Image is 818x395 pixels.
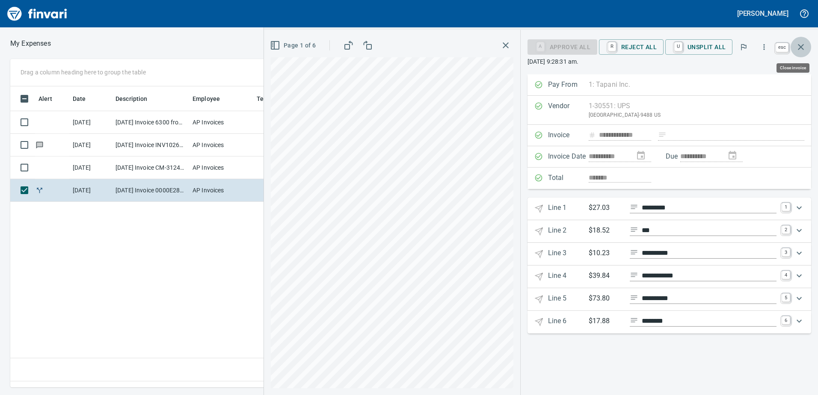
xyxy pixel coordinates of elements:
button: Page 1 of 6 [268,38,319,53]
a: 4 [782,271,790,279]
button: [PERSON_NAME] [735,7,791,20]
p: Line 3 [548,248,589,260]
img: Finvari [5,3,69,24]
p: Line 5 [548,293,589,306]
td: [DATE] [69,179,112,202]
p: $10.23 [589,248,623,259]
span: Unsplit All [672,40,726,54]
span: Alert [39,94,63,104]
td: [DATE] Invoice CM-3124323 from United Site Services (1-11055) [112,156,189,179]
p: $18.52 [589,225,623,236]
a: 2 [782,225,790,234]
p: Drag a column heading here to group the table [21,68,146,77]
div: Expand [528,243,811,265]
span: Employee [193,94,231,104]
td: [DATE] [69,111,112,134]
td: [DATE] [69,156,112,179]
span: Alert [39,94,52,104]
a: 3 [782,248,790,256]
button: UUnsplit All [665,39,732,55]
span: Team [257,94,273,104]
button: RReject All [599,39,664,55]
a: 6 [782,316,790,324]
span: Employee [193,94,220,104]
td: AP Invoices [189,111,253,134]
h5: [PERSON_NAME] [737,9,788,18]
span: Team [257,94,284,104]
span: Date [73,94,86,104]
p: My Expenses [10,38,51,49]
td: [DATE] Invoice INV10264176 from [GEOGRAPHIC_DATA] (1-24796) [112,134,189,156]
button: Flag [734,38,753,56]
td: [DATE] [69,134,112,156]
a: 1 [782,203,790,211]
p: Line 2 [548,225,589,238]
span: Description [116,94,148,104]
p: $17.88 [589,316,623,327]
a: R [608,42,616,51]
span: Reject All [606,40,657,54]
nav: breadcrumb [10,38,51,49]
a: 5 [782,293,790,302]
div: Expand [528,197,811,220]
span: Description [116,94,159,104]
td: AP Invoices [189,134,253,156]
span: Has messages [35,142,44,147]
div: Expand [528,265,811,288]
td: AP Invoices [189,179,253,202]
p: Line 6 [548,316,589,328]
p: Line 4 [548,271,589,283]
td: AP Invoices [189,156,253,179]
span: Page 1 of 6 [272,40,316,51]
td: [DATE] Invoice 6300 from Wire Rite Electric Inc (1-11130) [112,111,189,134]
p: $39.84 [589,271,623,281]
p: Line 1 [548,203,589,215]
a: esc [776,43,788,52]
span: Date [73,94,97,104]
a: U [674,42,682,51]
p: [DATE] 9:28:31 am. [528,57,811,66]
span: Split transaction [35,187,44,193]
div: Expand [528,311,811,333]
div: GL Account required [528,43,597,50]
div: Expand [528,288,811,311]
p: $27.03 [589,203,623,213]
button: More [755,38,774,56]
td: [DATE] Invoice 0000E28842385 from UPS (1-30551) [112,179,189,202]
div: Expand [528,220,811,243]
p: $73.80 [589,293,623,304]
